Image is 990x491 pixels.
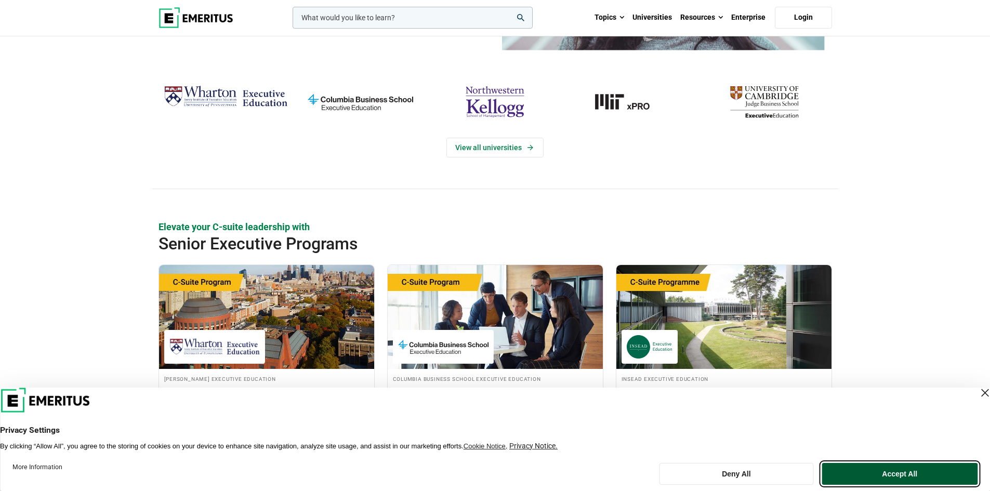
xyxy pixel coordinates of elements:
[159,233,764,254] h2: Senior Executive Programs
[627,335,672,359] img: INSEAD Executive Education
[616,265,831,369] img: Chief Strategy Officer (CSO) Programme | Online Leadership Course
[393,374,598,383] h4: Columbia Business School Executive Education
[164,82,288,112] img: Wharton Executive Education
[159,220,832,233] p: Elevate your C-suite leadership with
[702,82,826,122] img: cambridge-judge-business-school
[567,82,692,122] img: MIT xPRO
[398,335,489,359] img: Columbia Business School Executive Education
[159,265,374,434] a: Leadership Course by Wharton Executive Education - September 24, 2025 Wharton Executive Education...
[159,265,374,369] img: Global C-Suite Program | Online Leadership Course
[446,138,544,157] a: View Universities
[616,265,831,434] a: Leadership Course by INSEAD Executive Education - October 14, 2025 INSEAD Executive Education INS...
[298,82,423,122] img: columbia-business-school
[164,374,369,383] h4: [PERSON_NAME] Executive Education
[388,265,603,369] img: Chief Financial Officer Program | Online Finance Course
[169,335,260,359] img: Wharton Executive Education
[775,7,832,29] a: Login
[388,265,603,434] a: Finance Course by Columbia Business School Executive Education - September 29, 2025 Columbia Busi...
[567,82,692,122] a: MIT-xPRO
[433,82,557,122] img: northwestern-kellogg
[622,374,826,383] h4: INSEAD Executive Education
[293,7,533,29] input: woocommerce-product-search-field-0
